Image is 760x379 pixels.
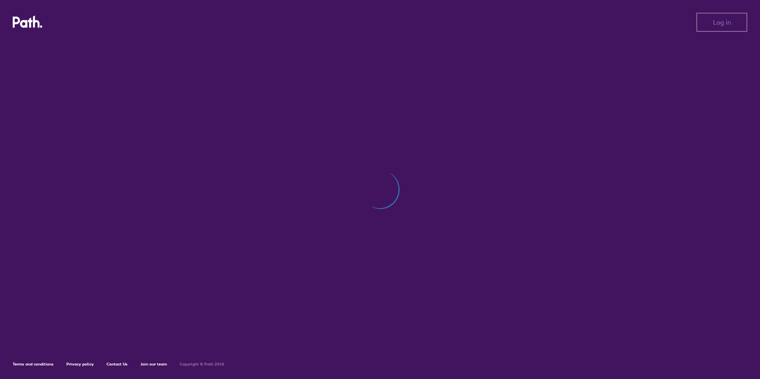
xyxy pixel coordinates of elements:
[696,13,747,32] button: Log in
[107,362,128,367] a: Contact Us
[713,19,731,26] span: Log in
[13,362,54,367] a: Terms and conditions
[140,362,167,367] a: Join our team
[66,362,94,367] a: Privacy policy
[180,362,224,367] h6: Copyright © Path 2018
